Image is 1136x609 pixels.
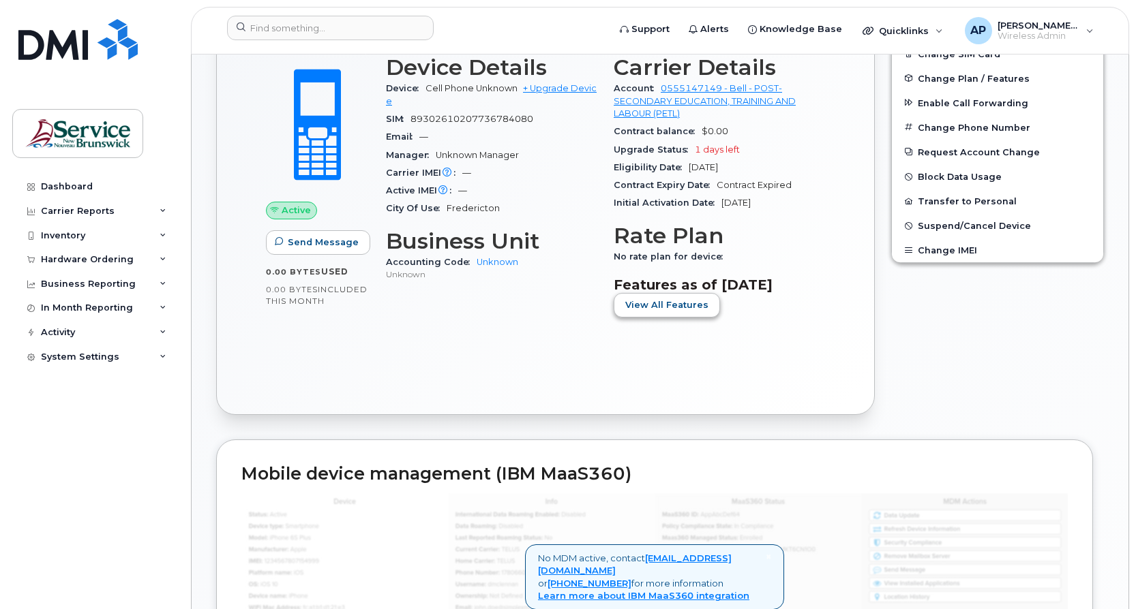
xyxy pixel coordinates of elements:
[998,31,1079,42] span: Wireless Admin
[410,114,533,124] span: 89302610207736784080
[610,16,679,43] a: Support
[538,590,749,601] a: Learn more about IBM MaaS360 integration
[386,114,410,124] span: SIM
[386,168,462,178] span: Carrier IMEI
[386,203,447,213] span: City Of Use
[614,126,702,136] span: Contract balance
[955,17,1103,44] div: Arseneau, Pierre-Luc (PETL/EPFT)
[386,185,458,196] span: Active IMEI
[386,83,425,93] span: Device
[625,298,708,311] span: View All Features
[998,20,1079,31] span: [PERSON_NAME] (PETL/EPFT)
[760,22,842,36] span: Knowledge Base
[614,144,695,155] span: Upgrade Status
[695,144,740,155] span: 1 days left
[266,230,370,255] button: Send Message
[447,203,500,213] span: Fredericton
[614,55,825,80] h3: Carrier Details
[918,73,1030,83] span: Change Plan / Features
[266,285,318,294] span: 0.00 Bytes
[717,180,792,190] span: Contract Expired
[970,22,986,39] span: AP
[614,180,717,190] span: Contract Expiry Date
[892,189,1103,213] button: Transfer to Personal
[386,55,597,80] h3: Device Details
[853,17,953,44] div: Quicklinks
[386,268,597,280] p: Unknown
[879,25,929,36] span: Quicklinks
[721,198,751,208] span: [DATE]
[614,251,730,262] span: No rate plan for device
[386,257,477,267] span: Accounting Code
[288,236,359,249] span: Send Message
[892,66,1103,91] button: Change Plan / Features
[282,204,311,217] span: Active
[614,223,825,248] h3: Rate Plan
[227,16,434,40] input: Find something...
[918,97,1028,108] span: Enable Call Forwarding
[321,266,348,277] span: used
[679,16,738,43] a: Alerts
[436,150,519,160] span: Unknown Manager
[477,257,518,267] a: Unknown
[462,168,471,178] span: —
[614,277,825,293] h3: Features as of [DATE]
[892,213,1103,238] button: Suspend/Cancel Device
[386,131,419,142] span: Email
[425,83,518,93] span: Cell Phone Unknown
[241,465,1068,484] h2: Mobile device management (IBM MaaS360)
[892,140,1103,164] button: Request Account Change
[738,16,852,43] a: Knowledge Base
[700,22,729,36] span: Alerts
[386,150,436,160] span: Manager
[918,221,1031,231] span: Suspend/Cancel Device
[419,131,428,142] span: —
[266,267,321,277] span: 0.00 Bytes
[548,578,631,589] a: [PHONE_NUMBER]
[458,185,467,196] span: —
[892,238,1103,262] button: Change IMEI
[614,83,661,93] span: Account
[614,293,720,317] button: View All Features
[892,91,1103,115] button: Enable Call Forwarding
[892,115,1103,140] button: Change Phone Number
[766,552,771,562] a: Close
[631,22,670,36] span: Support
[892,164,1103,189] button: Block Data Usage
[614,162,689,172] span: Eligibility Date
[702,126,728,136] span: $0.00
[386,83,597,106] a: + Upgrade Device
[614,83,796,119] a: 0555147149 - Bell - POST-SECONDARY EDUCATION, TRAINING AND LABOUR (PETL)
[614,198,721,208] span: Initial Activation Date
[386,229,597,253] h3: Business Unit
[766,550,771,563] span: ×
[689,162,718,172] span: [DATE]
